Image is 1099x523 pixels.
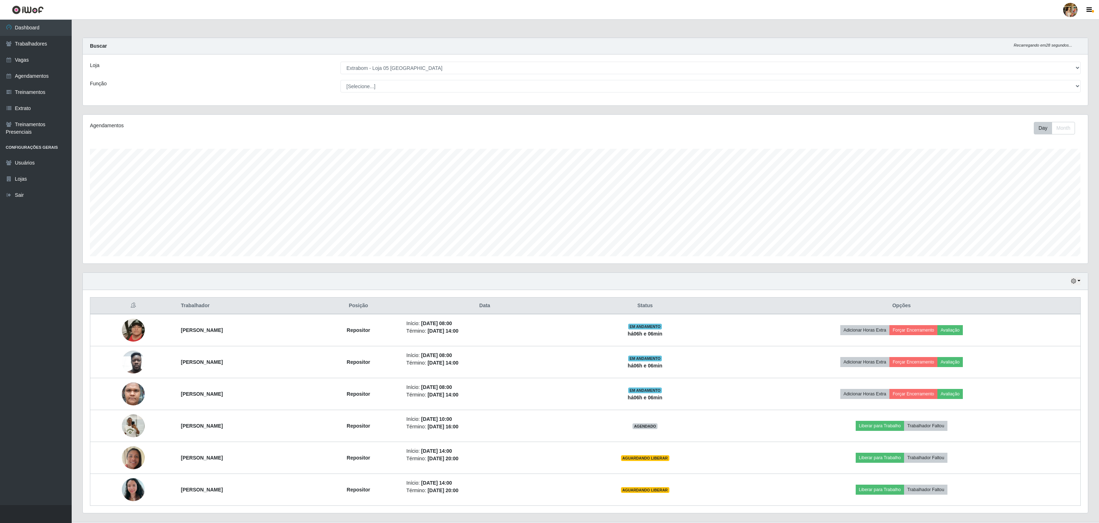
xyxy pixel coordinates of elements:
[427,488,458,493] time: [DATE] 20:00
[421,448,452,454] time: [DATE] 14:00
[90,62,99,69] label: Loja
[937,389,963,399] button: Avaliação
[937,325,963,335] button: Avaliação
[122,347,145,377] img: 1752240503599.jpeg
[904,485,947,495] button: Trabalhador Faltou
[628,388,662,393] span: EM ANDAMENTO
[347,359,370,365] strong: Repositor
[904,453,947,463] button: Trabalhador Faltou
[181,327,223,333] strong: [PERSON_NAME]
[406,447,563,455] li: Início:
[90,43,107,49] strong: Buscar
[421,480,452,486] time: [DATE] 14:00
[347,487,370,493] strong: Repositor
[856,421,904,431] button: Liberar para Trabalho
[889,357,937,367] button: Forçar Encerramento
[421,416,452,422] time: [DATE] 10:00
[347,423,370,429] strong: Repositor
[427,456,458,461] time: [DATE] 20:00
[406,359,563,367] li: Término:
[90,80,107,87] label: Função
[406,391,563,399] li: Término:
[628,395,663,400] strong: há 06 h e 06 min
[1034,122,1081,134] div: Toolbar with button groups
[427,424,458,429] time: [DATE] 16:00
[628,356,662,361] span: EM ANDAMENTO
[937,357,963,367] button: Avaliação
[1034,122,1075,134] div: First group
[122,475,145,504] img: 1751337464138.jpeg
[421,352,452,358] time: [DATE] 08:00
[856,485,904,495] button: Liberar para Trabalho
[406,327,563,335] li: Término:
[177,298,315,314] th: Trabalhador
[347,455,370,461] strong: Repositor
[421,320,452,326] time: [DATE] 08:00
[1034,122,1052,134] button: Day
[889,389,937,399] button: Forçar Encerramento
[889,325,937,335] button: Forçar Encerramento
[122,410,145,441] img: 1750257157431.jpeg
[406,384,563,391] li: Início:
[347,327,370,333] strong: Repositor
[406,415,563,423] li: Início:
[421,384,452,390] time: [DATE] 08:00
[181,487,223,493] strong: [PERSON_NAME]
[181,391,223,397] strong: [PERSON_NAME]
[406,352,563,359] li: Início:
[840,357,889,367] button: Adicionar Horas Extra
[1014,43,1072,47] i: Recarregando em 28 segundos...
[122,370,145,418] img: 1753220579080.jpeg
[122,310,145,351] img: 1751663217574.jpeg
[840,325,889,335] button: Adicionar Horas Extra
[90,122,497,129] div: Agendamentos
[406,455,563,462] li: Término:
[427,328,458,334] time: [DATE] 14:00
[406,423,563,431] li: Término:
[621,455,669,461] span: AGUARDANDO LIBERAR
[628,331,663,337] strong: há 06 h e 06 min
[427,360,458,366] time: [DATE] 14:00
[1052,122,1075,134] button: Month
[840,389,889,399] button: Adicionar Horas Extra
[628,324,662,329] span: EM ANDAMENTO
[122,442,145,473] img: 1750340971078.jpeg
[904,421,947,431] button: Trabalhador Faltou
[402,298,567,314] th: Data
[621,487,669,493] span: AGUARDANDO LIBERAR
[628,363,663,369] strong: há 06 h e 06 min
[406,487,563,494] li: Término:
[632,423,658,429] span: AGENDADO
[12,5,44,14] img: CoreUI Logo
[181,455,223,461] strong: [PERSON_NAME]
[347,391,370,397] strong: Repositor
[856,453,904,463] button: Liberar para Trabalho
[567,298,722,314] th: Status
[315,298,402,314] th: Posição
[181,359,223,365] strong: [PERSON_NAME]
[406,479,563,487] li: Início:
[406,320,563,327] li: Início:
[181,423,223,429] strong: [PERSON_NAME]
[723,298,1081,314] th: Opções
[427,392,458,398] time: [DATE] 14:00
